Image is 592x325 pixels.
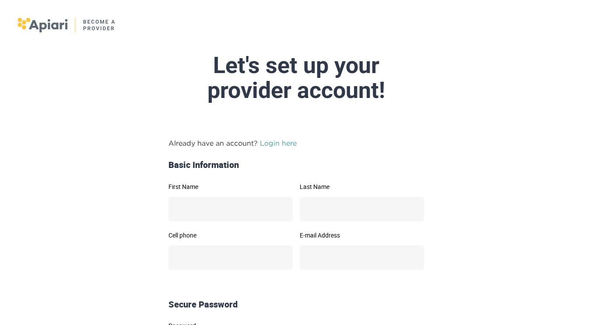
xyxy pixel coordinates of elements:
[168,232,293,238] label: Cell phone
[168,138,424,148] p: Already have an account?
[90,53,503,103] div: Let's set up your provider account!
[300,184,424,190] label: Last Name
[260,139,297,147] a: Login here
[165,159,427,171] div: Basic Information
[18,17,116,32] img: logo
[168,184,293,190] label: First Name
[300,232,424,238] label: E-mail Address
[165,298,427,311] div: Secure Password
